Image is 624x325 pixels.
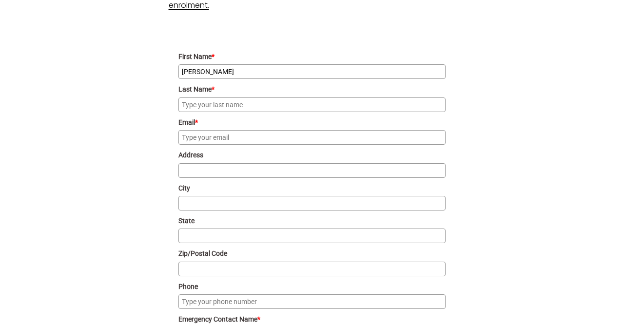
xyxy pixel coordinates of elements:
[178,84,446,95] label: Last Name
[178,51,446,62] label: First Name
[178,183,446,193] label: City
[178,314,446,325] label: Emergency Contact Name
[178,281,446,292] label: Phone
[178,150,446,160] label: Address
[178,294,446,309] input: Type your phone number
[178,64,446,79] input: Type your first name
[178,117,446,128] label: Email
[178,215,446,226] label: State
[178,130,446,145] input: Type your email
[178,97,446,112] input: Type your last name
[178,248,446,259] label: Zip/Postal Code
